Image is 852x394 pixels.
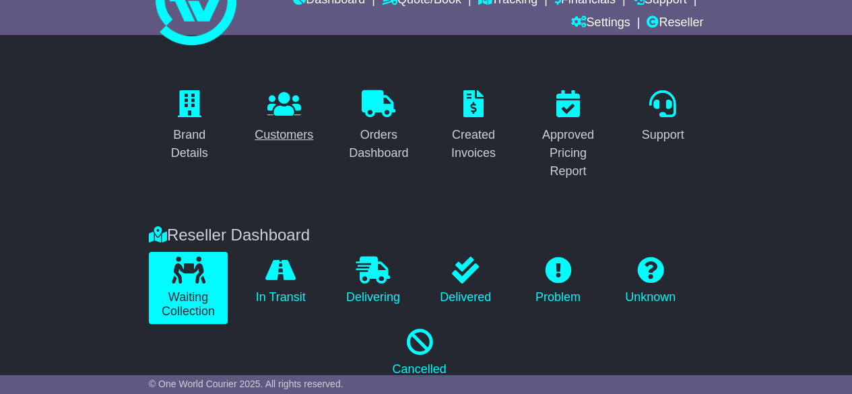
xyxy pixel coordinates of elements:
a: Customers [246,86,322,149]
a: Created Invoices [433,86,515,167]
a: Delivered [426,252,504,310]
div: Reseller Dashboard [142,226,710,245]
span: © One World Courier 2025. All rights reserved. [149,379,343,389]
a: Reseller [647,12,703,35]
a: Approved Pricing Report [527,86,609,185]
a: Settings [570,12,630,35]
a: Unknown [611,252,690,310]
div: Approved Pricing Report [536,126,600,180]
a: Problem [519,252,597,310]
a: Cancelled [149,324,690,382]
a: Support [632,86,692,149]
div: Support [641,126,684,144]
a: Orders Dashboard [338,86,420,167]
a: Waiting Collection [149,252,228,324]
a: Brand Details [149,86,230,167]
div: Customers [255,126,313,144]
a: Delivering [333,252,412,310]
div: Created Invoices [442,126,506,162]
a: In Transit [241,252,320,310]
div: Orders Dashboard [347,126,411,162]
div: Brand Details [158,126,222,162]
